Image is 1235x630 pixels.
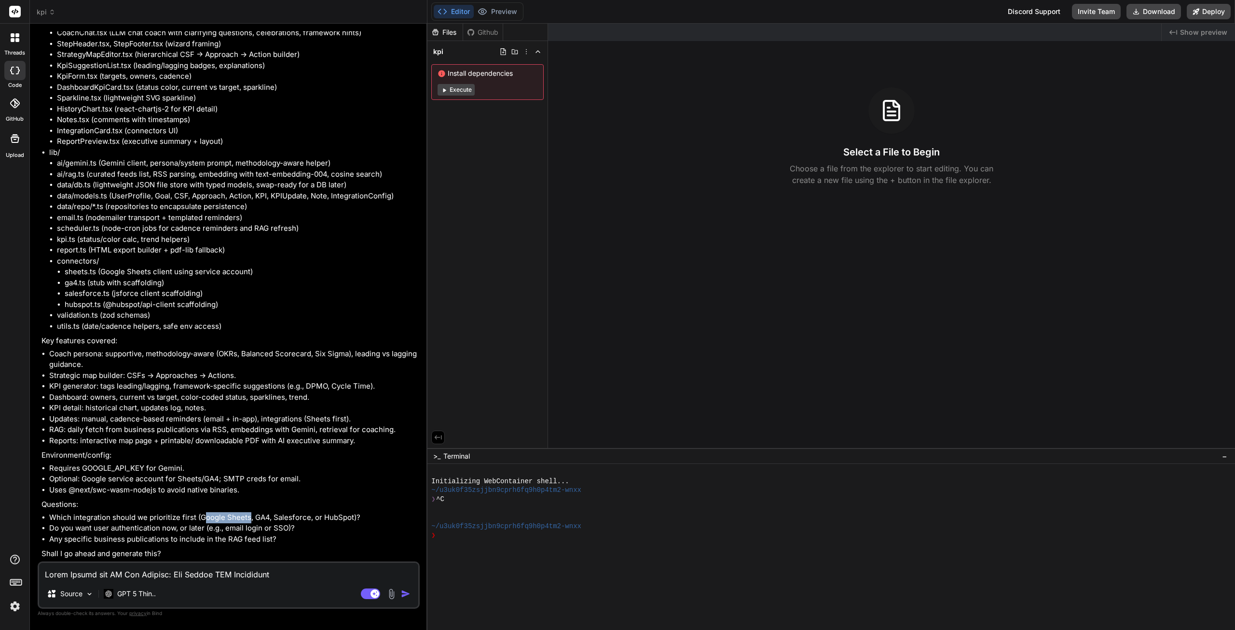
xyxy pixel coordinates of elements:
li: ga4.ts (stub with scaffolding) [65,278,418,289]
li: hubspot.ts (@hubspot/api-client scaffolding) [65,299,418,310]
li: Requires GOOGLE_API_KEY for Gemini. [49,463,418,474]
li: lib/ [49,147,418,332]
span: ❯ [431,531,436,540]
li: scheduler.ts (node-cron jobs for cadence reminders and RAG refresh) [57,223,418,234]
span: >_ [433,451,440,461]
li: StepHeader.tsx, StepFooter.tsx (wizard framing) [57,39,418,50]
li: Coach persona: supportive, methodology-aware (OKRs, Balanced Scorecard, Six Sigma), leading vs la... [49,349,418,370]
li: components/ [49,17,418,147]
h3: Select a File to Begin [843,145,940,159]
li: KPI generator: tags leading/lagging, framework-specific suggestions (e.g., DPMO, Cycle Time). [49,381,418,392]
li: KPI detail: historical chart, updates log, notes. [49,403,418,414]
li: utils.ts (date/cadence helpers, safe env access) [57,321,418,332]
img: icon [401,589,411,599]
img: attachment [386,588,397,600]
li: Do you want user authentication now, or later (e.g., email login or SSO)? [49,523,418,534]
label: code [8,81,22,89]
li: StrategyMapEditor.tsx (hierarchical CSF → Approach → Action builder) [57,49,418,60]
div: Files [427,28,463,37]
li: connectors/ [57,256,418,310]
li: IntegrationCard.tsx (connectors UI) [57,126,418,137]
li: Uses @next/swc-wasm-nodejs to avoid native binaries. [49,485,418,496]
li: Any specific business publications to include in the RAG feed list? [49,534,418,545]
p: Environment/config: [41,450,418,461]
p: Key features covered: [41,336,418,347]
li: Strategic map builder: CSFs → Approaches → Actions. [49,370,418,381]
li: CoachChat.tsx (LLM chat coach with clarifying questions, celebrations, framework hints) [57,28,418,39]
button: Deploy [1187,4,1231,19]
span: ~/u3uk0f35zsjjbn9cprh6fq9h0p4tm2-wnxx [431,522,581,531]
li: Which integration should we prioritize first (Google Sheets, GA4, Salesforce, or HubSpot)? [49,512,418,523]
img: Pick Models [85,590,94,598]
li: KpiSuggestionList.tsx (leading/lagging badges, explanations) [57,60,418,71]
li: DashboardKpiCard.tsx (status color, current vs target, sparkline) [57,82,418,93]
p: Choose a file from the explorer to start editing. You can create a new file using the + button in... [783,163,1000,186]
p: Always double-check its answers. Your in Bind [38,609,420,618]
span: ^C [436,495,444,504]
p: Shall I go ahead and generate this? [41,548,418,560]
span: kpi [433,47,443,56]
img: GPT 5 Thinking High [104,589,113,598]
label: threads [4,49,25,57]
p: Source [60,589,82,599]
li: ai/rag.ts (curated feeds list, RSS parsing, embedding with text-embedding-004, cosine search) [57,169,418,180]
span: Initializing WebContainer shell... [431,477,569,486]
span: kpi [37,7,55,17]
p: Questions: [41,499,418,510]
li: sheets.ts (Google Sheets client using service account) [65,266,418,278]
li: ReportPreview.tsx (executive summary + layout) [57,136,418,147]
li: ai/gemini.ts (Gemini client, persona/system prompt, methodology-aware helper) [57,158,418,169]
li: KpiForm.tsx (targets, owners, cadence) [57,71,418,82]
button: Download [1126,4,1181,19]
span: privacy [129,610,147,616]
button: − [1220,448,1229,464]
li: Sparkline.tsx (lightweight SVG sparkline) [57,93,418,104]
button: Execute [438,84,475,96]
button: Preview [474,5,521,18]
li: report.ts (HTML export builder + pdf-lib fallback) [57,245,418,256]
li: data/models.ts (UserProfile, Goal, CSF, Approach, Action, KPI, KPIUpdate, Note, IntegrationConfig) [57,191,418,202]
li: salesforce.ts (jsforce client scaffolding) [65,288,418,299]
span: ❯ [431,495,436,504]
li: kpi.ts (status/color calc, trend helpers) [57,234,418,245]
span: Terminal [443,451,470,461]
li: Optional: Google service account for Sheets/GA4; SMTP creds for email. [49,474,418,485]
li: data/repo/*.ts (repositories to encapsulate persistence) [57,201,418,212]
li: Reports: interactive map page + printable/ downloadable PDF with AI executive summary. [49,435,418,447]
button: Invite Team [1072,4,1121,19]
span: − [1222,451,1227,461]
li: validation.ts (zod schemas) [57,310,418,321]
p: GPT 5 Thin.. [117,589,156,599]
li: RAG: daily fetch from business publications via RSS, embeddings with Gemini, retrieval for coaching. [49,424,418,435]
span: Show preview [1180,28,1227,37]
div: Github [463,28,503,37]
li: HistoryChart.tsx (react-chartjs-2 for KPI detail) [57,104,418,115]
label: Upload [6,151,24,159]
li: Updates: manual, cadence-based reminders (email + in-app), integrations (Sheets first). [49,414,418,425]
li: email.ts (nodemailer transport + templated reminders) [57,212,418,224]
button: Editor [434,5,474,18]
li: Notes.tsx (comments with timestamps) [57,114,418,126]
label: GitHub [6,115,24,123]
img: settings [7,598,23,615]
li: data/db.ts (lightweight JSON file store with typed models, swap-ready for a DB later) [57,180,418,191]
span: Install dependencies [438,69,537,78]
span: ~/u3uk0f35zsjjbn9cprh6fq9h0p4tm2-wnxx [431,486,581,495]
li: Dashboard: owners, current vs target, color-coded status, sparklines, trend. [49,392,418,403]
div: Discord Support [1002,4,1066,19]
